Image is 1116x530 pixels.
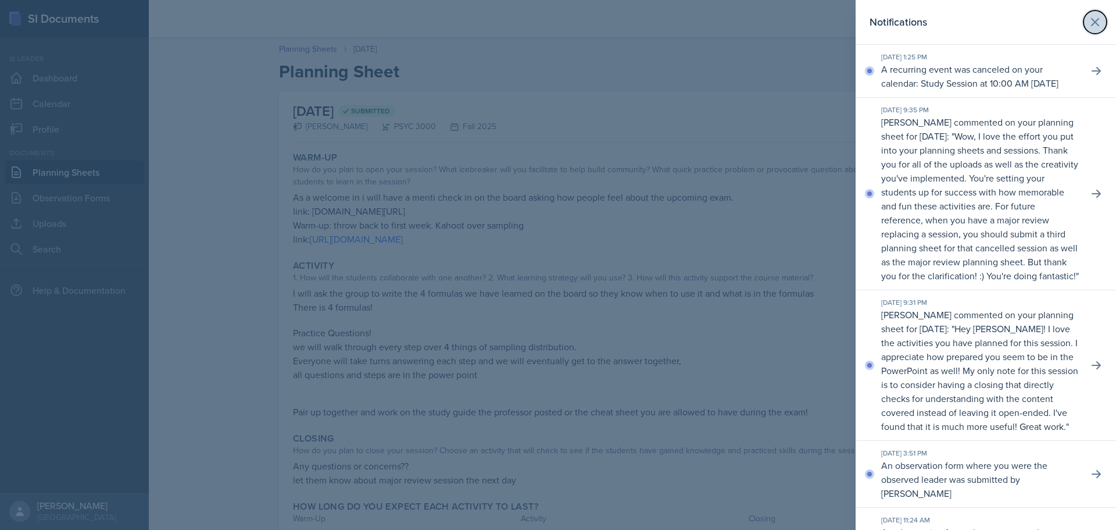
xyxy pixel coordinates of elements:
[881,105,1079,115] div: [DATE] 9:35 PM
[881,130,1078,282] p: Wow, I love the effort you put into your planning sheets and sessions. Thank you for all of the u...
[881,115,1079,283] p: [PERSON_NAME] commented on your planning sheet for [DATE]: " "
[881,297,1079,308] div: [DATE] 9:31 PM
[881,515,1079,525] div: [DATE] 11:24 AM
[881,448,1079,458] div: [DATE] 3:51 PM
[881,458,1079,500] p: An observation form where you were the observed leader was submitted by [PERSON_NAME]
[881,322,1078,433] p: Hey [PERSON_NAME]! I love the activities you have planned for this session. I appreciate how prep...
[881,52,1079,62] div: [DATE] 1:25 PM
[870,14,927,30] h2: Notifications
[881,308,1079,433] p: [PERSON_NAME] commented on your planning sheet for [DATE]: " "
[881,62,1079,90] p: A recurring event was canceled on your calendar: Study Session at 10:00 AM [DATE]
